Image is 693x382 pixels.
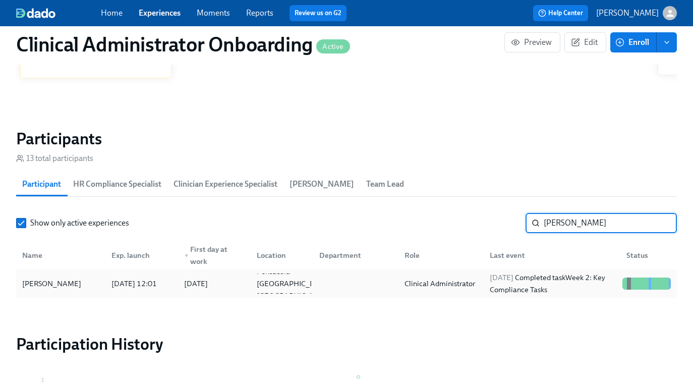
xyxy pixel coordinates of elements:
a: Review us on G2 [295,8,341,18]
div: 13 total participants [16,153,93,164]
div: Clinical Administrator [400,278,479,290]
button: Enroll [610,32,657,52]
div: Completed task Week 2: Key Compliance Tasks [486,271,618,296]
div: Role [400,249,482,261]
button: [PERSON_NAME] [596,6,677,20]
span: Help Center [538,8,583,18]
h2: Participants [16,129,677,149]
button: Preview [504,32,560,52]
div: Exp. launch [103,245,176,265]
h2: Participation History [16,334,677,354]
div: Role [396,245,482,265]
div: First day at work [180,243,249,267]
a: Experiences [139,8,181,18]
p: [PERSON_NAME] [596,8,659,19]
button: enroll [657,32,677,52]
div: Location [253,249,311,261]
button: Help Center [533,5,588,21]
div: Last event [482,245,618,265]
div: Department [311,245,396,265]
span: Active [316,43,350,50]
div: Status [618,245,675,265]
div: ▼First day at work [176,245,249,265]
div: Last event [486,249,618,261]
a: Moments [197,8,230,18]
div: [PERSON_NAME][DATE] 12:01[DATE]Pensacola [GEOGRAPHIC_DATA] [GEOGRAPHIC_DATA]Clinical Administrato... [16,269,677,298]
button: Edit [564,32,606,52]
span: [PERSON_NAME] [290,177,354,191]
div: Name [18,249,103,261]
div: Name [18,245,103,265]
div: Pensacola [GEOGRAPHIC_DATA] [GEOGRAPHIC_DATA] [253,265,335,302]
div: [DATE] 12:01 [107,278,176,290]
div: Status [622,249,675,261]
span: Participant [22,177,61,191]
img: dado [16,8,55,18]
span: Edit [573,37,598,47]
div: Department [315,249,396,261]
span: Enroll [617,37,649,47]
a: dado [16,8,101,18]
div: [PERSON_NAME] [18,278,103,290]
span: Clinician Experience Specialist [174,177,277,191]
a: Reports [246,8,273,18]
a: Home [101,8,123,18]
button: Review us on G2 [290,5,346,21]
span: Team Lead [366,177,404,191]
span: [DATE] [490,273,513,282]
h1: Clinical Administrator Onboarding [16,32,350,57]
div: Location [249,245,311,265]
span: Preview [513,37,552,47]
div: [DATE] [184,278,208,290]
span: Show only active experiences [30,217,129,229]
div: Exp. launch [107,249,176,261]
input: Search by name [544,213,677,233]
span: HR Compliance Specialist [73,177,161,191]
span: ▼ [184,253,189,258]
